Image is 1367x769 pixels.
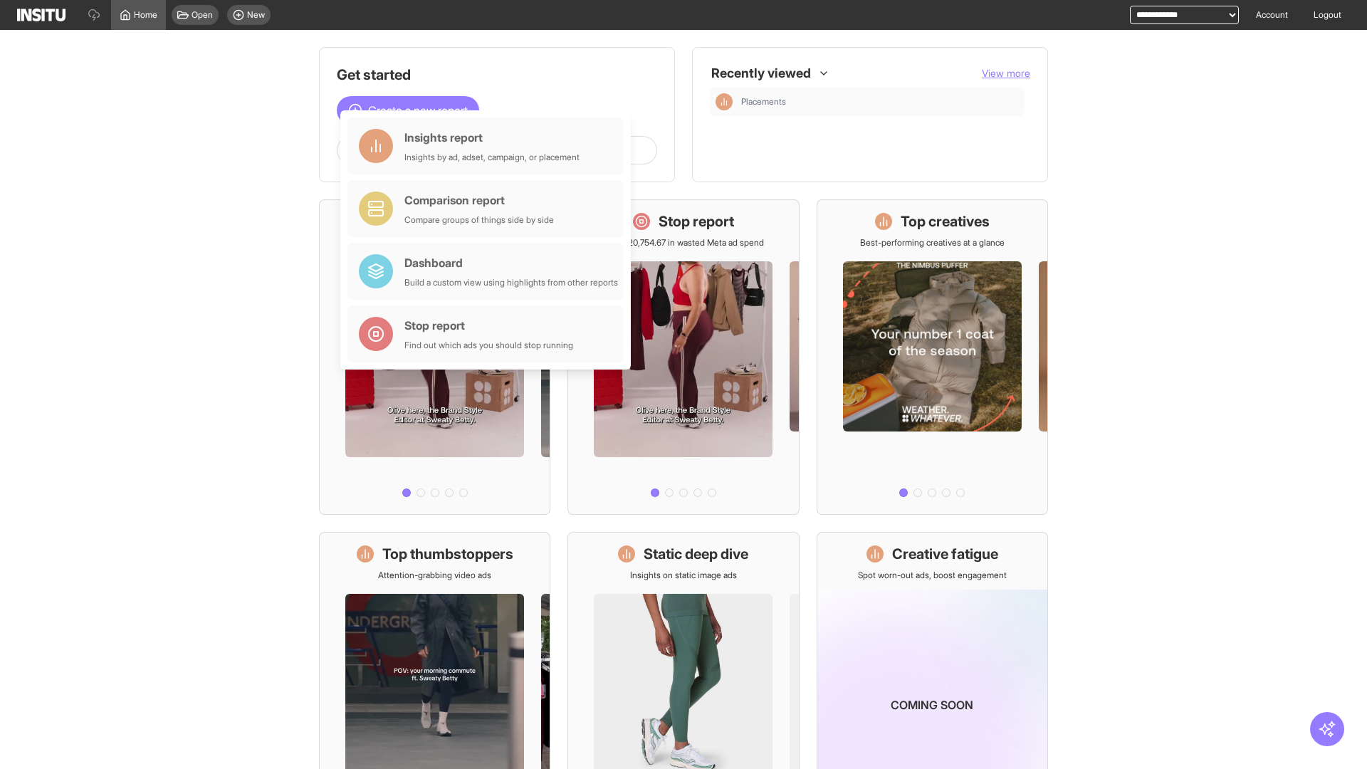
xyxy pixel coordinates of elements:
[404,214,554,226] div: Compare groups of things side by side
[901,211,990,231] h1: Top creatives
[741,96,1019,108] span: Placements
[860,237,1005,249] p: Best-performing creatives at a glance
[982,67,1030,79] span: View more
[741,96,786,108] span: Placements
[404,192,554,209] div: Comparison report
[644,544,748,564] h1: Static deep dive
[337,65,657,85] h1: Get started
[134,9,157,21] span: Home
[319,199,550,515] a: What's live nowSee all active ads instantly
[337,96,479,125] button: Create a new report
[404,254,618,271] div: Dashboard
[382,544,513,564] h1: Top thumbstoppers
[404,317,573,334] div: Stop report
[404,277,618,288] div: Build a custom view using highlights from other reports
[368,102,468,119] span: Create a new report
[404,152,580,163] div: Insights by ad, adset, campaign, or placement
[716,93,733,110] div: Insights
[659,211,734,231] h1: Stop report
[17,9,66,21] img: Logo
[602,237,764,249] p: Save £20,754.67 in wasted Meta ad spend
[817,199,1048,515] a: Top creativesBest-performing creatives at a glance
[378,570,491,581] p: Attention-grabbing video ads
[630,570,737,581] p: Insights on static image ads
[567,199,799,515] a: Stop reportSave £20,754.67 in wasted Meta ad spend
[404,129,580,146] div: Insights report
[982,66,1030,80] button: View more
[192,9,213,21] span: Open
[404,340,573,351] div: Find out which ads you should stop running
[247,9,265,21] span: New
